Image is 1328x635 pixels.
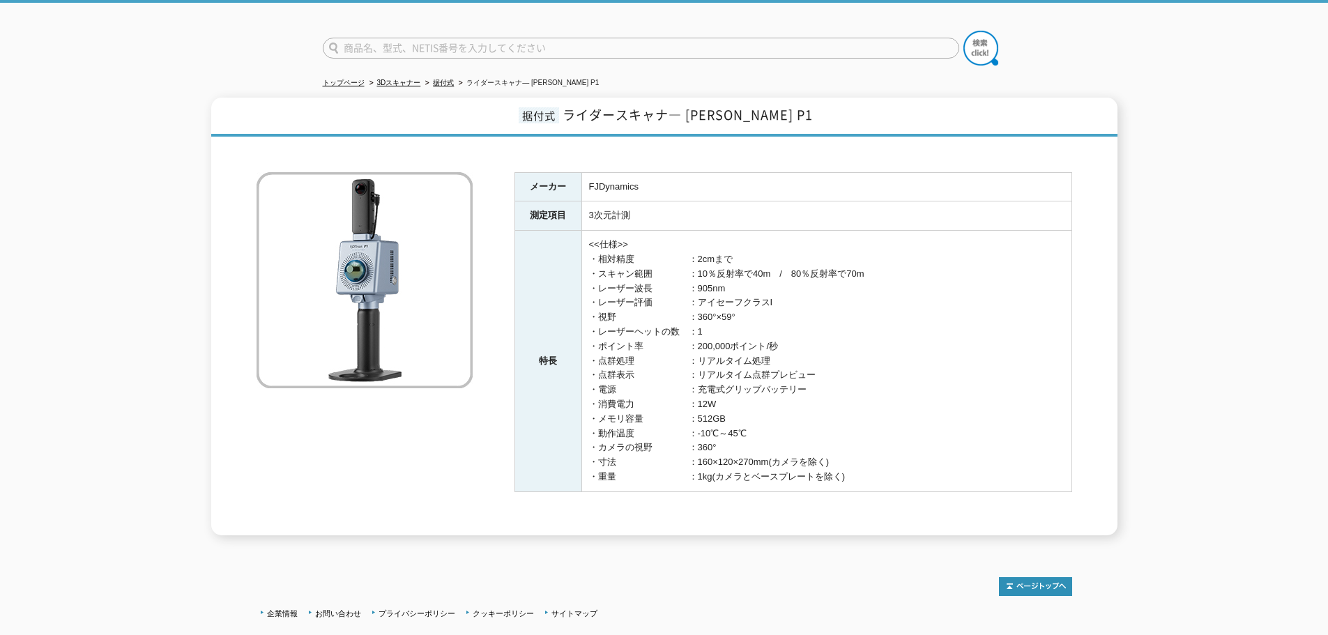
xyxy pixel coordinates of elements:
[514,231,581,492] th: 特長
[267,609,298,618] a: 企業情報
[315,609,361,618] a: お問い合わせ
[563,105,813,124] span: ライダースキャナ― [PERSON_NAME] P1
[257,172,473,388] img: ライダースキャナ― FJD Trion P1
[379,609,455,618] a: プライバシーポリシー
[377,79,421,86] a: 3Dスキャナー
[581,231,1071,492] td: <<仕様>> ・相対精度 ：2cmまで ・スキャン範囲 ：10％反射率で40m / 80％反射率で70m ・レーザー波長 ：905nm ・レーザー評価 ：アイセーフクラスI ・視野 ：360°×...
[963,31,998,66] img: btn_search.png
[581,201,1071,231] td: 3次元計測
[473,609,534,618] a: クッキーポリシー
[999,577,1072,596] img: トップページへ
[581,172,1071,201] td: FJDynamics
[323,38,959,59] input: 商品名、型式、NETIS番号を入力してください
[519,107,559,123] span: 据付式
[551,609,597,618] a: サイトマップ
[514,172,581,201] th: メーカー
[433,79,454,86] a: 据付式
[514,201,581,231] th: 測定項目
[323,79,365,86] a: トップページ
[456,76,599,91] li: ライダースキャナ― [PERSON_NAME] P1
